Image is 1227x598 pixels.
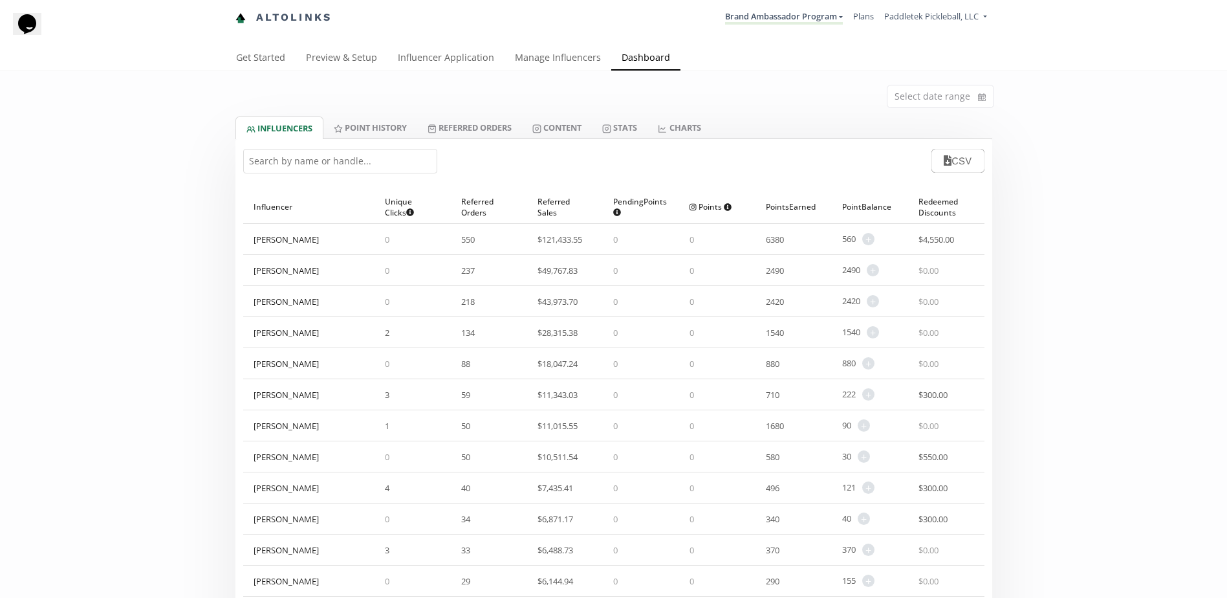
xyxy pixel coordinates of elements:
div: [PERSON_NAME] [254,265,319,276]
span: + [862,233,874,245]
span: $ 0.00 [918,575,939,587]
span: $ 10,511.54 [537,451,578,463]
span: $ 300.00 [918,482,948,494]
span: Unique Clicks [385,196,430,218]
span: $ 121,433.55 [537,234,582,245]
span: 59 [461,389,470,401]
div: [PERSON_NAME] [254,327,319,338]
span: $ 6,488.73 [537,544,573,556]
div: Points Earned [766,190,821,223]
span: 90 [842,419,851,432]
span: 1540 [842,326,860,338]
div: [PERSON_NAME] [254,513,319,525]
span: $ 0.00 [918,544,939,556]
span: 2490 [766,265,784,276]
span: + [858,513,870,525]
span: 880 [842,357,856,370]
span: 2420 [842,295,860,307]
span: 50 [461,451,470,463]
span: 0 [613,358,618,370]
span: 0 [690,575,694,587]
span: $ 4,550.00 [918,234,954,245]
div: Influencer [254,190,365,223]
span: 370 [842,544,856,556]
span: 88 [461,358,470,370]
span: 0 [690,389,694,401]
span: $ 6,871.17 [537,513,573,525]
span: 0 [385,265,389,276]
span: 34 [461,513,470,525]
span: 0 [690,234,694,245]
span: 550 [461,234,475,245]
span: + [862,482,874,494]
span: + [867,264,879,276]
span: 2 [385,327,389,338]
span: + [858,450,870,463]
div: [PERSON_NAME] [254,482,319,494]
a: Influencer Application [387,46,505,72]
span: 0 [690,513,694,525]
iframe: chat widget [13,13,54,52]
a: INFLUENCERS [235,116,323,139]
span: + [867,326,879,338]
span: $ 11,015.55 [537,420,578,432]
a: Stats [592,116,647,138]
span: 0 [385,513,389,525]
div: [PERSON_NAME] [254,575,319,587]
span: $ 0.00 [918,265,939,276]
span: 0 [613,420,618,432]
span: 0 [613,265,618,276]
a: Altolinks [235,7,332,28]
div: Redeemed Discounts [918,190,974,223]
span: 0 [690,358,694,370]
span: $ 0.00 [918,358,939,370]
span: $ 7,435.41 [537,482,573,494]
span: + [867,295,879,307]
span: 0 [690,420,694,432]
span: 155 [842,575,856,587]
span: 50 [461,420,470,432]
span: 33 [461,544,470,556]
span: 1540 [766,327,784,338]
span: $ 43,973.70 [537,296,578,307]
span: Points [690,201,732,212]
span: 0 [385,451,389,463]
a: Plans [853,10,874,22]
span: 6380 [766,234,784,245]
span: 0 [613,544,618,556]
span: + [858,419,870,432]
div: [PERSON_NAME] [254,544,319,556]
span: + [862,575,874,587]
span: 0 [690,451,694,463]
span: $ 300.00 [918,513,948,525]
span: + [862,357,874,370]
span: 3 [385,389,389,401]
a: Referred Orders [417,116,522,138]
span: 1 [385,420,389,432]
span: 340 [766,513,779,525]
a: CHARTS [647,116,711,138]
a: Paddletek Pickleball, LLC [884,10,986,25]
span: 880 [766,358,779,370]
div: [PERSON_NAME] [254,234,319,245]
div: [PERSON_NAME] [254,420,319,432]
span: 0 [385,358,389,370]
span: $ 0.00 [918,296,939,307]
span: $ 6,144.94 [537,575,573,587]
span: 218 [461,296,475,307]
span: 0 [613,296,618,307]
span: $ 300.00 [918,389,948,401]
span: 40 [461,482,470,494]
svg: calendar [978,91,986,104]
span: $ 0.00 [918,420,939,432]
span: + [862,544,874,556]
span: 29 [461,575,470,587]
span: 2490 [842,264,860,276]
span: 1680 [766,420,784,432]
span: Pending Points [613,196,667,218]
div: [PERSON_NAME] [254,296,319,307]
span: 0 [613,327,618,338]
a: Dashboard [611,46,680,72]
span: 0 [690,327,694,338]
div: Point Balance [842,190,898,223]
